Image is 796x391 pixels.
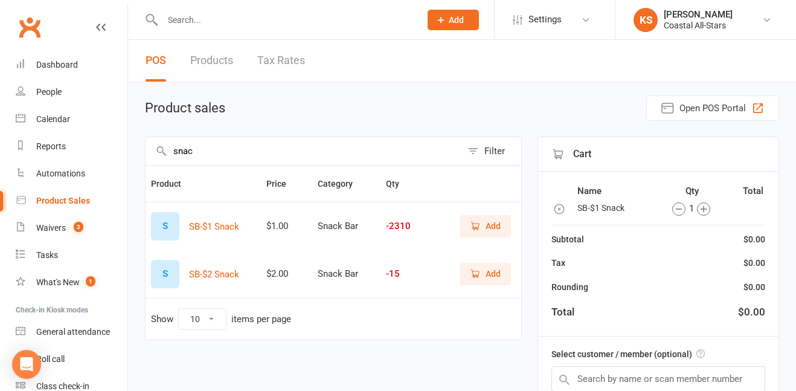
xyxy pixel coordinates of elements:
div: Product Sales [36,196,90,205]
div: $0.00 [743,256,765,270]
div: People [36,87,62,97]
div: S [151,260,179,288]
div: Automations [36,169,85,178]
span: Settings [528,6,562,33]
div: Calendar [36,114,70,124]
div: $1.00 [266,221,307,231]
span: Qty [386,179,412,189]
input: Search products by name, or scan product code [146,137,461,165]
input: Search... [159,11,412,28]
a: Tasks [16,242,127,269]
button: SB-$1 Snack [189,219,239,234]
span: 1 [86,276,95,286]
a: What's New1 [16,269,127,296]
div: Snack Bar [318,269,376,279]
a: General attendance kiosk mode [16,318,127,346]
a: Roll call [16,346,127,373]
a: People [16,79,127,106]
span: 3 [74,222,83,232]
button: Price [266,176,300,191]
div: Rounding [551,280,588,294]
a: Products [190,40,233,82]
button: Category [318,176,366,191]
a: Automations [16,160,127,187]
div: Filter [484,144,505,158]
div: Class check-in [36,381,89,391]
div: [PERSON_NAME] [664,9,733,20]
button: Filter [461,137,521,165]
div: Subtotal [551,233,584,246]
a: Tax Rates [257,40,305,82]
span: Open POS Portal [679,101,746,115]
button: Add [428,10,479,30]
th: Name [577,183,653,199]
div: Show [151,308,291,330]
div: $0.00 [743,233,765,246]
div: S [151,212,179,241]
span: Category [318,179,366,189]
span: Add [486,267,501,280]
div: Tax [551,256,565,270]
span: Price [266,179,300,189]
button: SB-$2 Snack [189,267,239,282]
button: Add [460,215,511,237]
div: Tasks [36,250,58,260]
a: Dashboard [16,51,127,79]
button: Open POS Portal [646,95,779,121]
label: Select customer / member (optional) [551,347,705,361]
span: Product [151,179,194,189]
a: Reports [16,133,127,160]
span: Add [486,219,501,233]
a: Calendar [16,106,127,133]
div: Roll call [36,354,65,364]
div: $0.00 [738,304,765,320]
div: -2310 [386,221,419,231]
div: $2.00 [266,269,307,279]
div: General attendance [36,327,110,337]
th: Qty [655,183,730,199]
div: $0.00 [743,280,765,294]
div: items per page [231,314,291,325]
div: -15 [386,269,419,279]
button: Qty [386,176,412,191]
div: Cart [538,137,778,172]
div: Total [551,304,574,320]
td: SB-$1 Snack [577,200,653,216]
div: What's New [36,277,80,287]
button: Add [460,263,511,285]
div: 1 [656,201,727,216]
div: Open Intercom Messenger [12,350,41,379]
div: Reports [36,141,66,151]
div: Waivers [36,223,66,233]
div: Snack Bar [318,221,376,231]
div: Dashboard [36,60,78,69]
h1: Product sales [145,101,225,115]
th: Total [731,183,764,199]
a: Clubworx [14,12,45,42]
div: Coastal All-Stars [664,20,733,31]
div: KS [634,8,658,32]
a: Waivers 3 [16,215,127,242]
span: Add [449,15,464,25]
a: POS [146,40,166,82]
a: Product Sales [16,187,127,215]
button: Product [151,176,194,191]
